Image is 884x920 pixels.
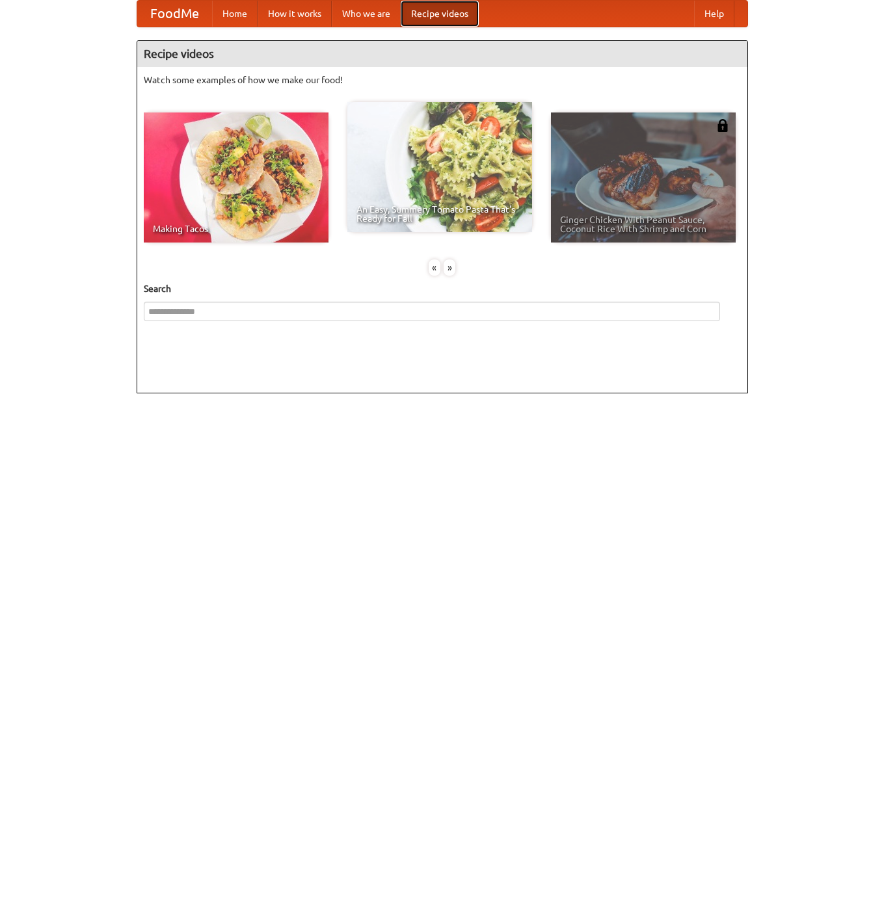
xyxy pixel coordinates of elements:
h5: Search [144,282,741,295]
a: FoodMe [137,1,212,27]
a: Recipe videos [401,1,479,27]
a: Help [694,1,734,27]
a: Making Tacos [144,112,328,243]
img: 483408.png [716,119,729,132]
h4: Recipe videos [137,41,747,67]
p: Watch some examples of how we make our food! [144,73,741,86]
span: An Easy, Summery Tomato Pasta That's Ready for Fall [356,205,523,223]
div: « [429,259,440,276]
a: Who we are [332,1,401,27]
a: An Easy, Summery Tomato Pasta That's Ready for Fall [347,102,532,232]
span: Making Tacos [153,224,319,233]
a: How it works [258,1,332,27]
div: » [444,259,455,276]
a: Home [212,1,258,27]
